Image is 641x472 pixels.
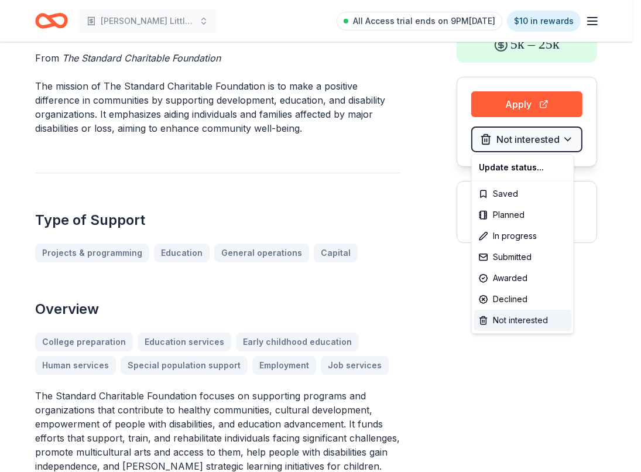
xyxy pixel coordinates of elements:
div: Saved [474,183,571,204]
div: Awarded [474,268,571,289]
div: Declined [474,289,571,310]
div: Submitted [474,247,571,268]
div: Planned [474,204,571,225]
div: Not interested [474,310,571,331]
div: In progress [474,225,571,247]
div: Update status... [474,157,571,178]
span: [PERSON_NAME] Little Angels Program [101,14,194,28]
